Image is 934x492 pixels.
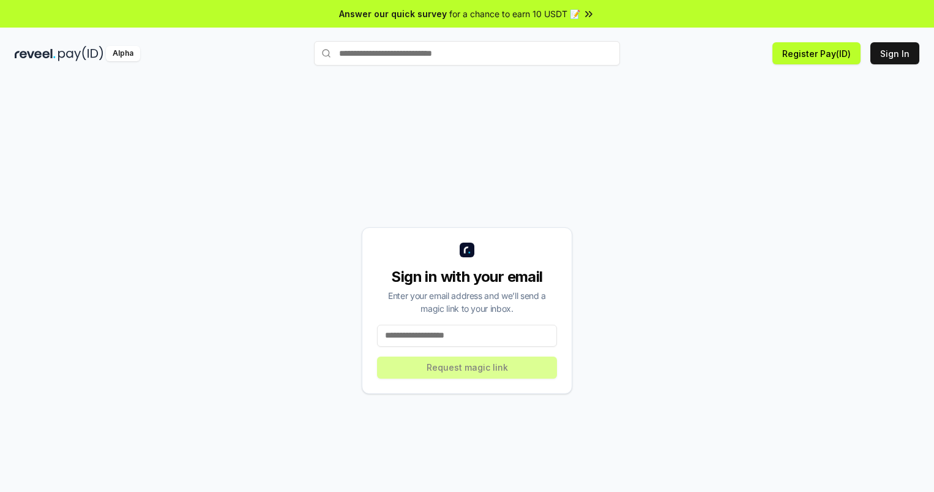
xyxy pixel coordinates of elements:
button: Sign In [870,42,919,64]
button: Register Pay(ID) [772,42,861,64]
div: Enter your email address and we’ll send a magic link to your inbox. [377,289,557,315]
span: for a chance to earn 10 USDT 📝 [449,7,580,20]
img: reveel_dark [15,46,56,61]
div: Sign in with your email [377,267,557,287]
img: pay_id [58,46,103,61]
span: Answer our quick survey [339,7,447,20]
img: logo_small [460,243,474,257]
div: Alpha [106,46,140,61]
